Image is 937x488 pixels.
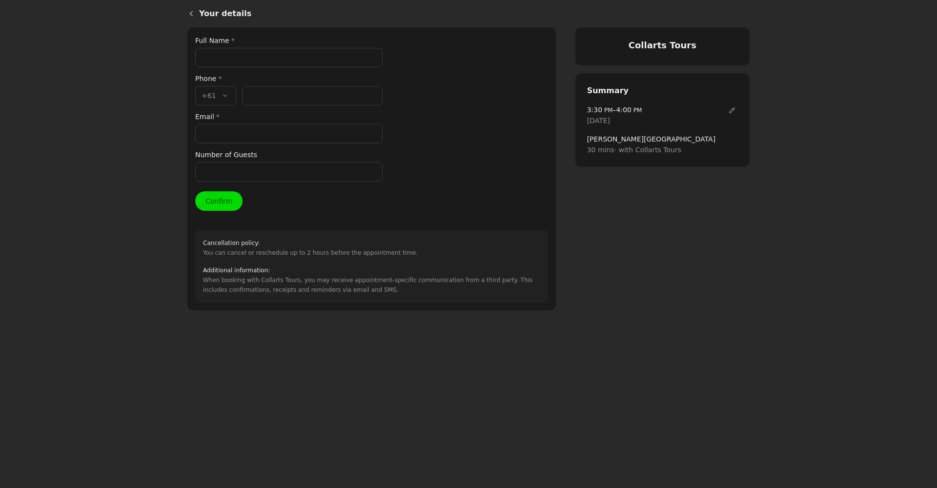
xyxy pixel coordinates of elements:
[587,85,738,97] h2: Summary
[203,238,418,248] h2: Cancellation policy :
[587,106,602,114] span: 3:30
[587,115,610,126] span: [DATE]
[631,107,642,114] span: PM
[195,111,383,122] label: Email
[587,104,642,115] span: –
[180,2,199,25] a: Back
[616,106,631,114] span: 4:00
[203,265,540,275] h2: Additional information :
[602,107,612,114] span: PM
[587,39,738,52] h4: Collarts Tours
[195,149,383,160] label: Number of Guests
[587,134,738,144] span: [PERSON_NAME][GEOGRAPHIC_DATA]
[587,144,738,155] span: 30 mins · with Collarts Tours
[726,104,738,116] span: ​
[203,265,540,295] div: When booking with Collarts Tours, you may receive appointment-specific communication from a third...
[195,73,383,84] div: Phone
[195,191,243,211] button: Confirm
[195,35,383,46] label: Full Name
[199,8,750,20] h1: Your details
[195,86,236,105] button: +61
[726,104,738,116] button: Edit date and time
[203,238,418,258] div: You can cancel or reschedule up to 2 hours before the appointment time.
